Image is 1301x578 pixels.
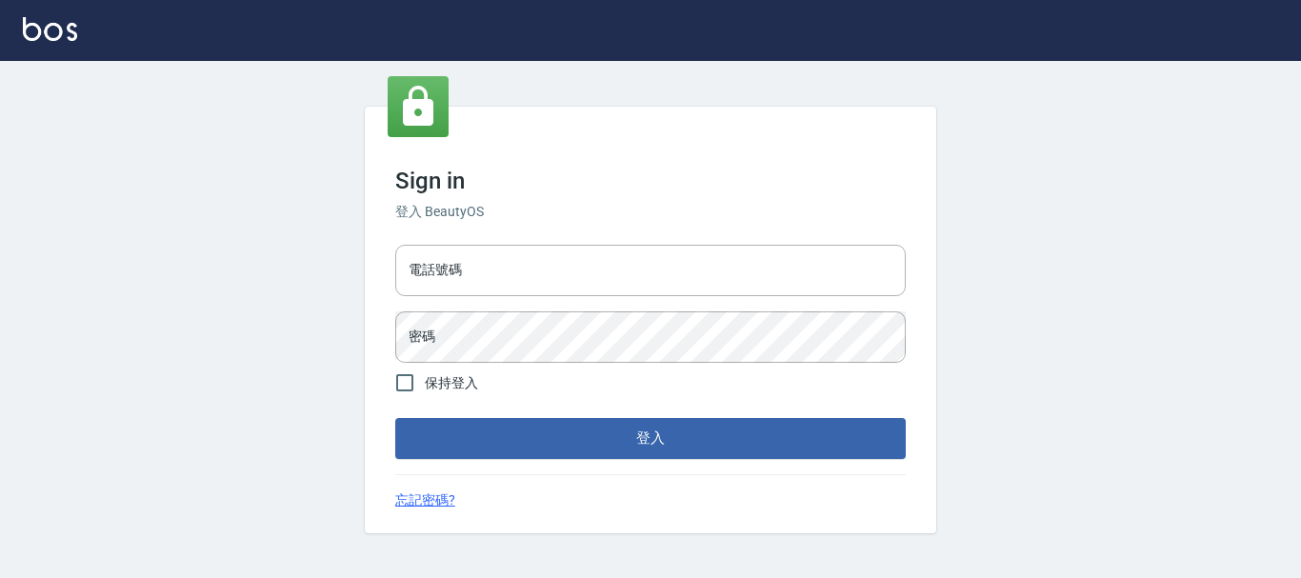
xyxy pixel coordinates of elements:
[395,490,455,510] a: 忘記密碼?
[425,373,478,393] span: 保持登入
[395,202,906,222] h6: 登入 BeautyOS
[23,17,77,41] img: Logo
[395,418,906,458] button: 登入
[395,168,906,194] h3: Sign in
